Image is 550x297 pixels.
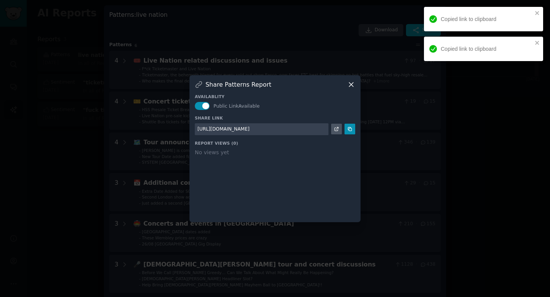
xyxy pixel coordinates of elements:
h3: Share Link [195,115,355,121]
h3: Report Views ( 0 ) [195,140,355,146]
h3: Availablity [195,94,355,99]
h3: Share Patterns Report [205,81,272,89]
div: No views yet [195,148,355,157]
div: [URL][DOMAIN_NAME] [197,126,249,133]
span: Public Link Available [214,103,260,109]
